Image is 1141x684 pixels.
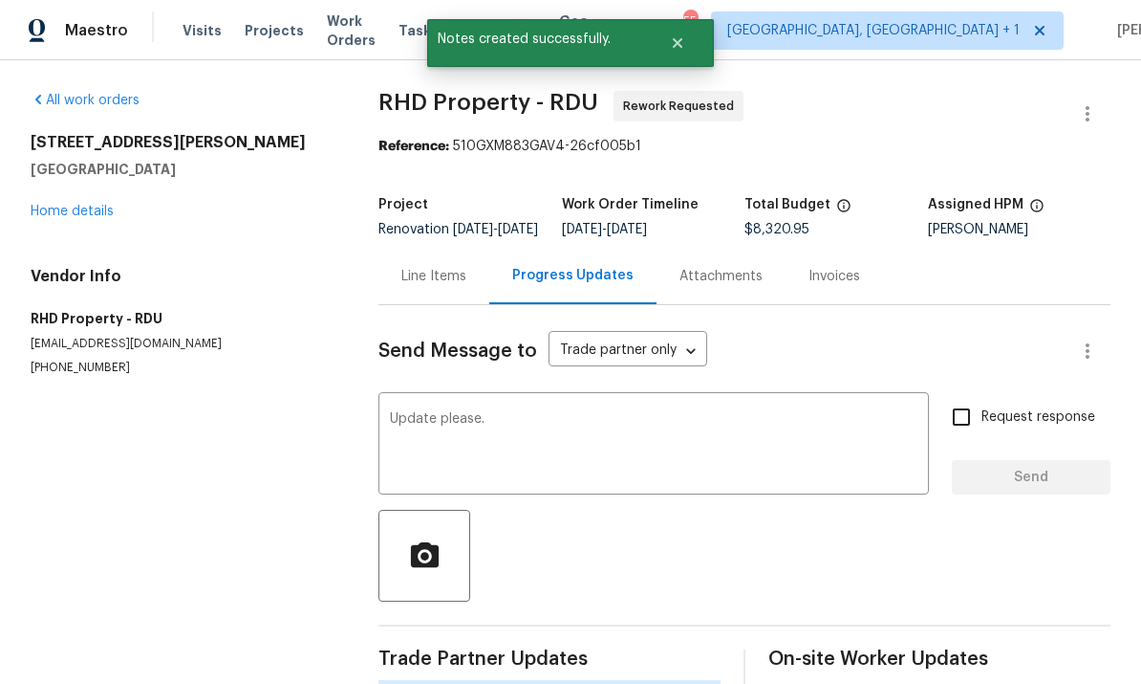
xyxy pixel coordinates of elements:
span: [DATE] [453,223,493,236]
span: RHD Property - RDU [378,91,598,114]
span: The total cost of line items that have been proposed by Opendoor. This sum includes line items th... [836,198,851,223]
h5: Project [378,198,428,211]
span: Geo Assignments [559,11,651,50]
button: Close [646,24,709,62]
span: Tasks [398,24,439,37]
h5: RHD Property - RDU [31,309,333,328]
div: Invoices [808,267,860,286]
div: Attachments [679,267,763,286]
span: Rework Requested [623,97,742,116]
span: Notes created successfully. [427,19,646,59]
div: 55 [683,11,697,31]
span: Renovation [378,223,538,236]
p: [PHONE_NUMBER] [31,360,333,376]
span: [DATE] [498,223,538,236]
span: [GEOGRAPHIC_DATA], [GEOGRAPHIC_DATA] + 1 [727,21,1020,40]
div: Progress Updates [512,266,634,285]
span: Visits [183,21,222,40]
span: The hpm assigned to this work order. [1029,198,1044,223]
div: 510GXM883GAV4-26cf005b1 [378,137,1110,156]
span: Trade Partner Updates [378,650,721,669]
h5: [GEOGRAPHIC_DATA] [31,160,333,179]
span: $8,320.95 [744,223,809,236]
span: Maestro [65,21,128,40]
span: Projects [245,21,304,40]
span: On-site Worker Updates [768,650,1110,669]
textarea: Update please. [390,412,917,479]
div: Line Items [401,267,466,286]
a: All work orders [31,94,140,107]
h4: Vendor Info [31,267,333,286]
span: Work Orders [327,11,376,50]
div: Trade partner only [549,336,707,367]
span: Request response [981,408,1095,428]
h5: Work Order Timeline [562,198,699,211]
span: [DATE] [562,223,602,236]
p: [EMAIL_ADDRESS][DOMAIN_NAME] [31,336,333,352]
b: Reference: [378,140,449,153]
h5: Total Budget [744,198,830,211]
a: Home details [31,205,114,218]
h5: Assigned HPM [928,198,1023,211]
span: Send Message to [378,342,537,361]
span: [DATE] [607,223,647,236]
h2: [STREET_ADDRESS][PERSON_NAME] [31,133,333,152]
span: - [562,223,647,236]
div: [PERSON_NAME] [928,223,1111,236]
span: - [453,223,538,236]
